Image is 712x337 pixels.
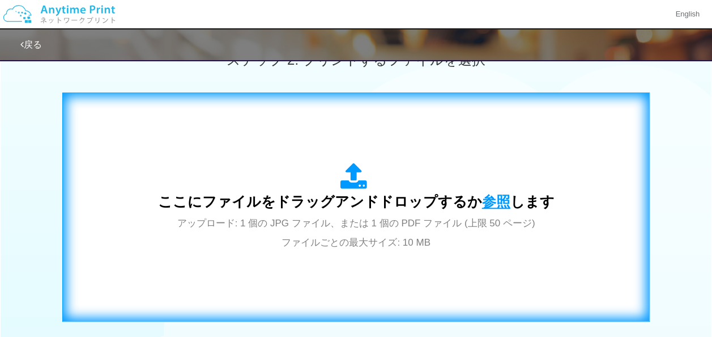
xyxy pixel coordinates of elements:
[177,218,535,248] span: アップロード: 1 個の JPG ファイル、または 1 個の PDF ファイル (上限 50 ページ) ファイルごとの最大サイズ: 10 MB
[227,52,485,68] span: ステップ 2: プリントするファイルを選択
[20,40,42,49] a: 戻る
[158,193,555,209] span: ここにファイルをドラッグアンドドロップするか します
[482,193,510,209] span: 参照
